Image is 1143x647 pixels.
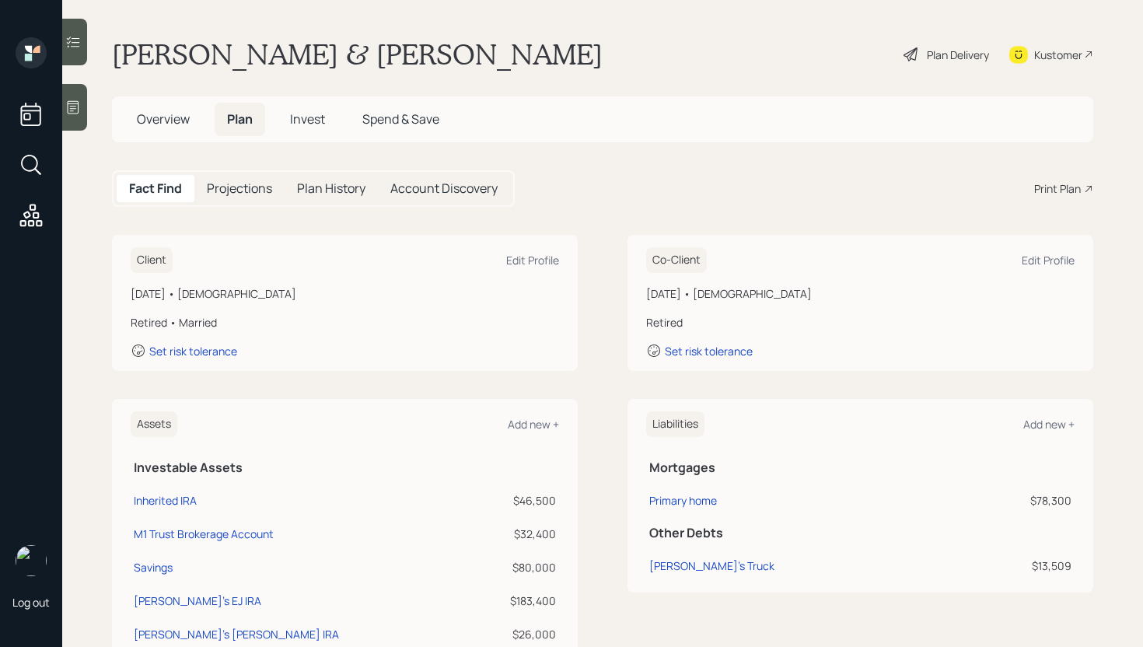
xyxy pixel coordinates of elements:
div: $26,000 [481,626,556,642]
h6: Client [131,247,173,273]
h1: [PERSON_NAME] & [PERSON_NAME] [112,37,603,72]
div: [DATE] • [DEMOGRAPHIC_DATA] [131,285,559,302]
span: Plan [227,110,253,128]
span: Overview [137,110,190,128]
div: Plan Delivery [927,47,989,63]
h5: Investable Assets [134,460,556,475]
div: Kustomer [1034,47,1082,63]
div: $78,300 [964,492,1071,509]
div: $13,509 [964,558,1071,574]
div: [PERSON_NAME]'s Truck [649,558,774,574]
h6: Co-Client [646,247,707,273]
img: james-distasi-headshot.png [16,545,47,576]
div: $80,000 [481,559,556,575]
h6: Assets [131,411,177,437]
div: $32,400 [481,526,556,542]
div: Retired [646,314,1075,330]
div: Retired • Married [131,314,559,330]
div: Inherited IRA [134,492,197,509]
div: [PERSON_NAME]'s EJ IRA [134,593,261,609]
div: $46,500 [481,492,556,509]
span: Invest [290,110,325,128]
div: [DATE] • [DEMOGRAPHIC_DATA] [646,285,1075,302]
div: [PERSON_NAME]'s [PERSON_NAME] IRA [134,626,339,642]
h5: Account Discovery [390,181,498,196]
h5: Fact Find [129,181,182,196]
div: M1 Trust Brokerage Account [134,526,274,542]
div: Set risk tolerance [665,344,753,358]
h5: Projections [207,181,272,196]
div: Print Plan [1034,180,1081,197]
h5: Plan History [297,181,365,196]
div: Edit Profile [506,253,559,268]
div: Edit Profile [1022,253,1075,268]
div: Primary home [649,492,717,509]
span: Spend & Save [362,110,439,128]
div: Add new + [1023,417,1075,432]
div: $183,400 [481,593,556,609]
h5: Other Debts [649,526,1071,540]
h5: Mortgages [649,460,1071,475]
div: Add new + [508,417,559,432]
h6: Liabilities [646,411,704,437]
div: Savings [134,559,173,575]
div: Set risk tolerance [149,344,237,358]
div: Log out [12,595,50,610]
